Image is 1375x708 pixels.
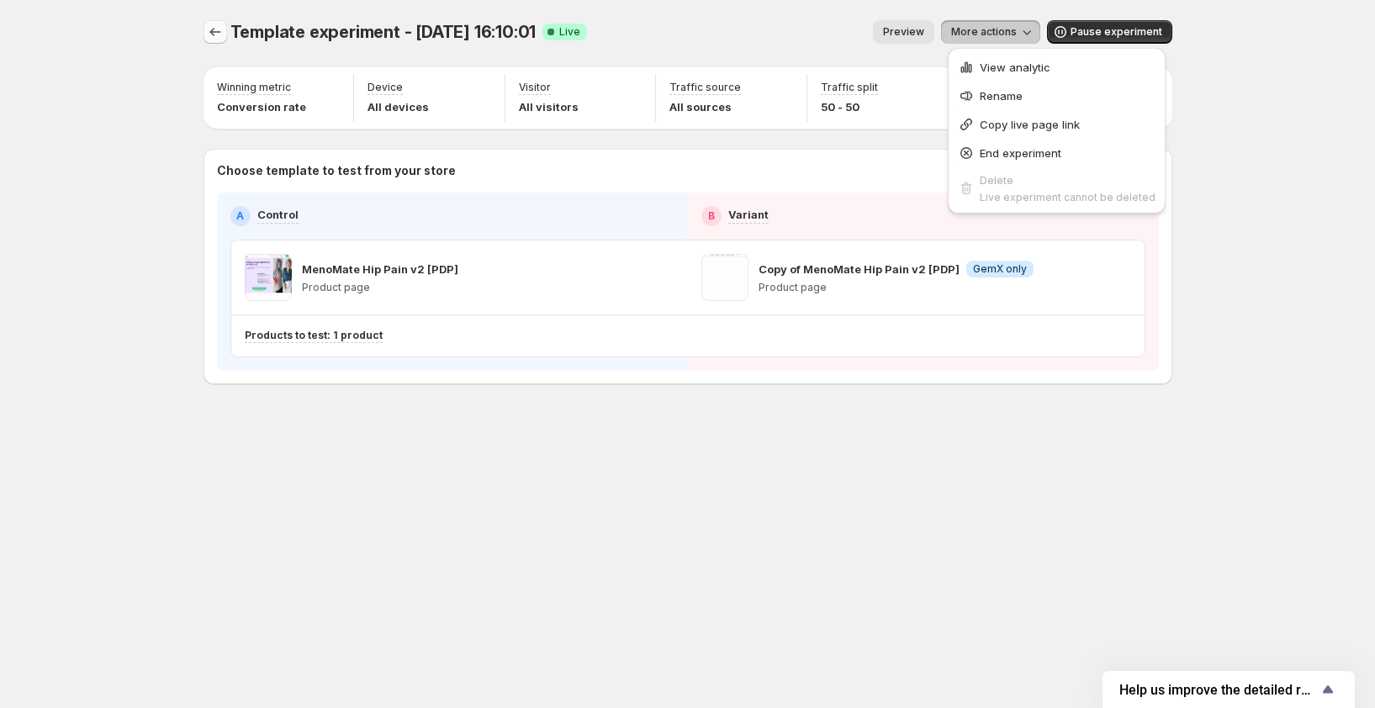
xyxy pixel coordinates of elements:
[951,25,1017,39] span: More actions
[559,25,580,39] span: Live
[669,98,741,115] p: All sources
[217,81,291,94] p: Winning metric
[980,61,1050,74] span: View analytic
[1047,20,1172,44] button: Pause experiment
[728,206,769,223] p: Variant
[759,281,1034,294] p: Product page
[701,254,748,301] img: Copy of MenoMate Hip Pain v2 [PDP]
[953,139,1161,166] button: End experiment
[980,146,1061,160] span: End experiment
[980,118,1080,131] span: Copy live page link
[368,81,403,94] p: Device
[883,25,924,39] span: Preview
[669,81,741,94] p: Traffic source
[217,162,1159,179] p: Choose template to test from your store
[236,209,244,223] h2: A
[1119,679,1338,700] button: Show survey - Help us improve the detailed report for A/B campaigns
[368,98,429,115] p: All devices
[217,98,306,115] p: Conversion rate
[953,110,1161,137] button: Copy live page link
[980,172,1156,188] div: Delete
[980,89,1023,103] span: Rename
[953,82,1161,108] button: Rename
[204,20,227,44] button: Experiments
[519,81,551,94] p: Visitor
[953,167,1161,209] button: DeleteLive experiment cannot be deleted
[257,206,299,223] p: Control
[821,98,878,115] p: 50 - 50
[821,81,878,94] p: Traffic split
[245,254,292,301] img: MenoMate Hip Pain v2 [PDP]
[873,20,934,44] button: Preview
[519,98,579,115] p: All visitors
[953,53,1161,80] button: View analytic
[302,261,458,277] p: MenoMate Hip Pain v2 [PDP]
[302,281,458,294] p: Product page
[980,191,1156,203] span: Live experiment cannot be deleted
[245,329,383,342] p: Products to test: 1 product
[941,20,1040,44] button: More actions
[708,209,715,223] h2: B
[1071,25,1162,39] span: Pause experiment
[759,261,960,277] p: Copy of MenoMate Hip Pain v2 [PDP]
[1119,682,1318,698] span: Help us improve the detailed report for A/B campaigns
[230,22,537,42] span: Template experiment - [DATE] 16:10:01
[973,262,1027,276] span: GemX only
